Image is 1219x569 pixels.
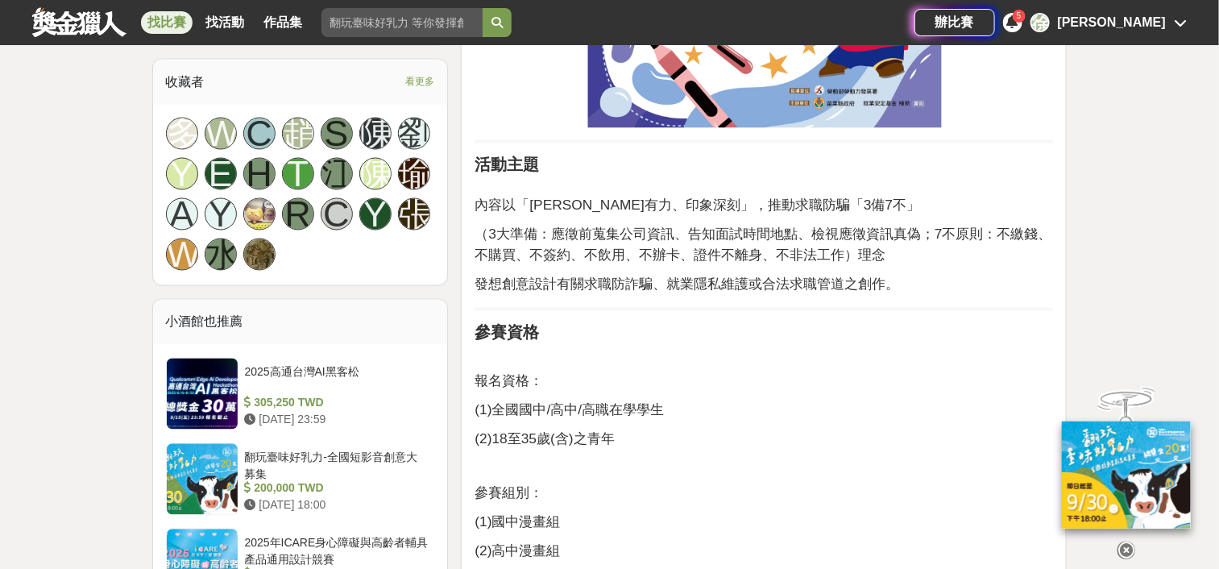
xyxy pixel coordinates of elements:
[153,300,448,345] div: 小酒館也推薦
[321,158,353,190] a: 江
[245,480,429,497] div: 200,000 TWD
[245,450,429,480] div: 翻玩臺味好乳力-全國短影音創意大募集
[475,373,543,389] span: 報名資格：
[475,485,543,501] span: 參賽組別：
[205,118,237,150] a: W
[205,158,237,190] a: E
[243,239,276,271] a: Avatar
[199,11,251,34] a: 找活動
[1017,11,1022,20] span: 5
[475,197,920,214] span: 內容以「[PERSON_NAME]有力、印象深刻」，推動求職防騙「3備7不」
[245,412,429,429] div: [DATE] 23:59
[166,118,198,150] a: 多
[243,198,276,231] a: Avatar
[166,443,435,516] a: 翻玩臺味好乳力-全國短影音創意大募集 200,000 TWD [DATE] 18:00
[398,118,430,150] a: 劉
[321,198,353,231] a: C
[245,364,429,395] div: 2025高通台灣AI黑客松
[244,199,275,230] img: Avatar
[475,156,539,174] strong: 活動主題
[282,158,314,190] a: T
[244,239,275,270] img: Avatar
[282,118,314,150] a: 趙
[321,8,483,37] input: 翻玩臺味好乳力 等你發揮創意！
[166,239,198,271] a: W
[243,118,276,150] a: C
[914,9,995,36] a: 辦比賽
[359,158,392,190] a: 陳
[205,239,237,271] a: 水
[405,73,434,90] span: 看更多
[359,118,392,150] a: 陳
[475,324,539,342] strong: 參賽資格
[245,497,429,514] div: [DATE] 18:00
[282,198,314,231] a: R
[321,118,353,150] a: S
[166,158,198,190] a: Y
[166,358,435,430] a: 2025高通台灣AI黑客松 305,250 TWD [DATE] 23:59
[475,431,614,447] span: (2)18至35歲(含)之青年
[475,226,1051,264] span: （3大準備：應徵前蒐集公司資訊、告知面試時間地點、檢視應徵資訊真偽；7不原則：不繳錢、不購買、不簽約、不飲用、不辦卡、證件不離身、不非法工作）理念
[205,198,237,231] a: Y
[166,75,205,89] span: 收藏者
[1058,13,1166,32] div: [PERSON_NAME]
[475,276,899,293] span: 發想創意設計有關求職防詐騙、就業隱私維護或合法求職管道之創作。
[398,158,430,190] a: 瑜
[245,395,429,412] div: 305,250 TWD
[475,514,560,530] span: (1)國中漫畫組
[166,198,198,231] a: A
[1030,13,1050,32] div: 徐
[359,198,392,231] a: Y
[1062,422,1191,529] img: c171a689-fb2c-43c6-a33c-e56b1f4b2190.jpg
[257,11,309,34] a: 作品集
[245,535,429,566] div: 2025年ICARE身心障礙與高齡者輔具產品通用設計競賽
[475,402,664,418] span: (1)全國國中/高中/高職在學學生
[475,543,560,559] span: (2)高中漫畫組
[398,198,430,231] a: 張
[243,158,276,190] a: H
[141,11,193,34] a: 找比賽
